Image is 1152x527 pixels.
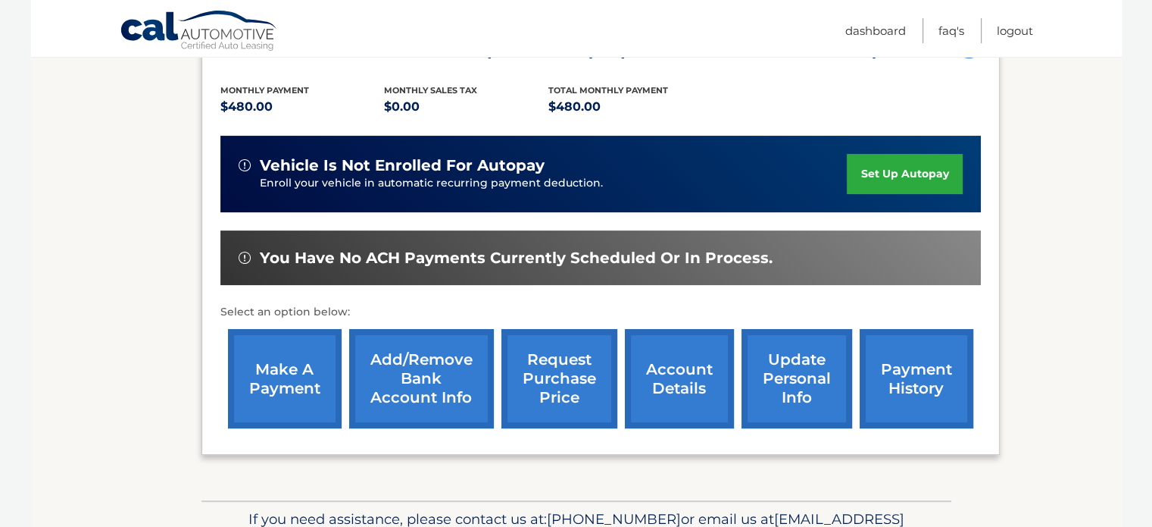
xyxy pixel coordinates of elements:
p: $0.00 [384,96,548,118]
a: update personal info [741,329,852,428]
span: Monthly sales Tax [384,85,477,96]
a: payment history [860,329,973,428]
a: Cal Automotive [120,10,279,54]
p: $480.00 [548,96,713,118]
a: set up autopay [847,154,962,194]
span: vehicle is not enrolled for autopay [260,156,545,175]
span: You have no ACH payments currently scheduled or in process. [260,249,773,268]
a: make a payment [228,329,342,428]
img: alert-white.svg [239,159,251,171]
a: FAQ's [938,18,964,43]
p: $480.00 [220,96,385,118]
span: Total Monthly Payment [548,85,668,96]
img: alert-white.svg [239,252,251,264]
a: account details [625,329,734,428]
p: Select an option below: [220,303,981,322]
a: request purchase price [501,329,617,428]
p: Enroll your vehicle in automatic recurring payment deduction. [260,175,848,192]
a: Dashboard [845,18,906,43]
a: Add/Remove bank account info [349,329,494,428]
span: Monthly Payment [220,85,309,96]
a: Logout [997,18,1033,43]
